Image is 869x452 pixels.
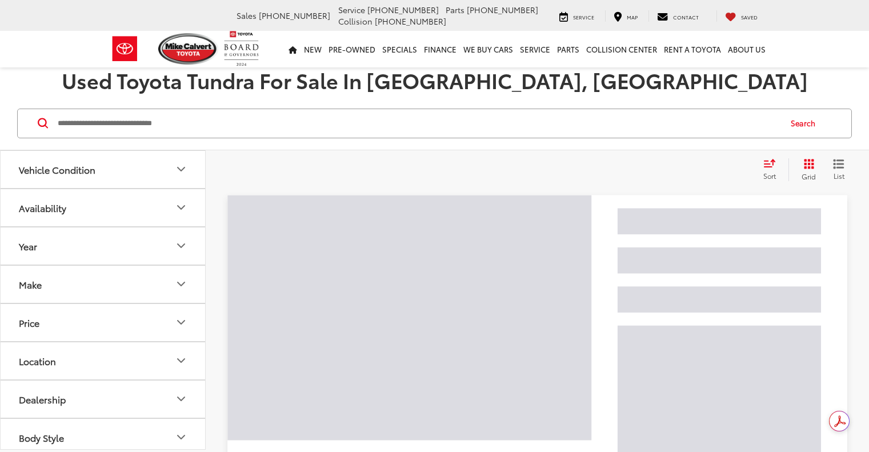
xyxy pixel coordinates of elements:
[1,381,206,418] button: DealershipDealership
[338,15,373,27] span: Collision
[763,171,776,181] span: Sort
[758,158,788,181] button: Select sort value
[627,13,638,21] span: Map
[554,31,583,67] a: Parts
[375,15,446,27] span: [PHONE_NUMBER]
[573,13,594,21] span: Service
[379,31,421,67] a: Specials
[237,10,257,21] span: Sales
[788,158,824,181] button: Grid View
[19,279,42,290] div: Make
[174,277,188,291] div: Make
[301,31,325,67] a: New
[1,304,206,341] button: PricePrice
[174,354,188,367] div: Location
[741,13,758,21] span: Saved
[1,151,206,188] button: Vehicle ConditionVehicle Condition
[824,158,853,181] button: List View
[19,241,37,251] div: Year
[460,31,516,67] a: WE BUY CARS
[467,4,538,15] span: [PHONE_NUMBER]
[285,31,301,67] a: Home
[325,31,379,67] a: Pre-Owned
[19,164,95,175] div: Vehicle Condition
[421,31,460,67] a: Finance
[174,162,188,176] div: Vehicle Condition
[516,31,554,67] a: Service
[367,4,439,15] span: [PHONE_NUMBER]
[1,342,206,379] button: LocationLocation
[174,239,188,253] div: Year
[174,315,188,329] div: Price
[802,171,816,181] span: Grid
[605,10,646,22] a: Map
[19,317,39,328] div: Price
[19,202,66,213] div: Availability
[158,33,219,65] img: Mike Calvert Toyota
[1,266,206,303] button: MakeMake
[338,4,365,15] span: Service
[446,4,464,15] span: Parts
[174,201,188,214] div: Availability
[57,110,780,137] input: Search by Make, Model, or Keyword
[19,355,56,366] div: Location
[551,10,603,22] a: Service
[259,10,330,21] span: [PHONE_NUMBER]
[673,13,699,21] span: Contact
[1,227,206,265] button: YearYear
[660,31,724,67] a: Rent a Toyota
[174,430,188,444] div: Body Style
[833,171,844,181] span: List
[716,10,766,22] a: My Saved Vehicles
[103,30,146,67] img: Toyota
[174,392,188,406] div: Dealership
[19,432,64,443] div: Body Style
[583,31,660,67] a: Collision Center
[1,189,206,226] button: AvailabilityAvailability
[724,31,769,67] a: About Us
[19,394,66,405] div: Dealership
[780,109,832,138] button: Search
[648,10,707,22] a: Contact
